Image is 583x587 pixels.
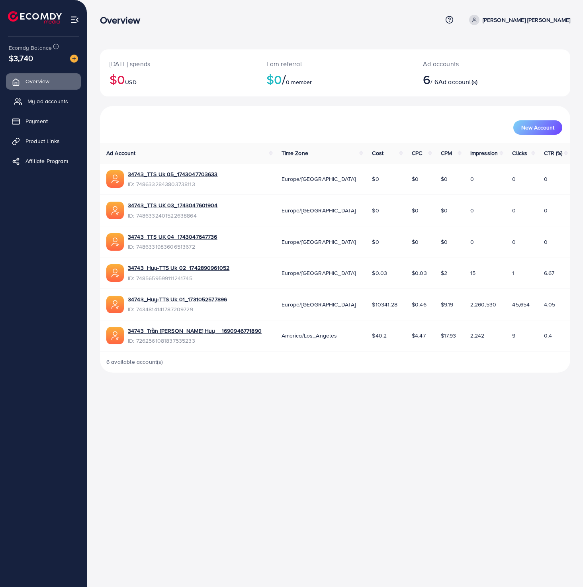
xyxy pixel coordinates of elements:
span: $9.19 [441,300,454,308]
a: 34743_Huy-TTS Uk 01_1731052577896 [128,295,227,303]
span: $0 [441,206,448,214]
span: Ecomdy Balance [9,44,52,52]
span: Affiliate Program [25,157,68,165]
span: 0.4 [544,332,552,340]
span: 2,260,530 [470,300,496,308]
span: $0 [412,175,419,183]
span: 6 available account(s) [106,358,163,366]
a: Overview [6,73,81,89]
span: 2,242 [470,332,485,340]
span: $0 [412,206,419,214]
span: CPM [441,149,452,157]
span: 6 [423,70,430,88]
a: Product Links [6,133,81,149]
span: 0 [470,238,474,246]
span: 9 [512,332,515,340]
img: ic-ads-acc.e4c84228.svg [106,264,124,282]
img: ic-ads-acc.e4c84228.svg [106,233,124,251]
a: 34743_TTS UK 04_1743047647736 [128,233,217,241]
span: $0 [441,175,448,183]
span: 0 [544,238,548,246]
span: Time Zone [282,149,308,157]
span: 4.05 [544,300,556,308]
span: New Account [521,125,554,130]
span: $2 [441,269,447,277]
span: Impression [470,149,498,157]
a: Payment [6,113,81,129]
span: $17.93 [441,332,456,340]
span: $0 [412,238,419,246]
h2: $0 [266,72,404,87]
span: $0 [372,175,379,183]
span: $0 [441,238,448,246]
span: Ad account(s) [438,77,477,86]
iframe: Chat [549,551,577,581]
button: New Account [513,120,562,135]
span: ID: 7262561081837535233 [128,337,262,345]
span: ID: 7486332401522638864 [128,212,218,220]
p: [DATE] spends [110,59,247,69]
span: 0 [544,175,548,183]
span: 0 [512,206,516,214]
img: image [70,55,78,63]
span: 0 [512,175,516,183]
span: ID: 7485659599111241745 [128,274,229,282]
span: ID: 7434814141787209729 [128,305,227,313]
span: USD [125,78,136,86]
span: $0.46 [412,300,426,308]
span: Europe/[GEOGRAPHIC_DATA] [282,206,356,214]
a: 34743_Huy-TTS Uk 02_1742890961052 [128,264,229,272]
img: ic-ads-acc.e4c84228.svg [106,170,124,188]
span: Cost [372,149,383,157]
span: Payment [25,117,48,125]
span: $3,740 [9,52,33,64]
span: 6.67 [544,269,555,277]
a: 34743_TTS Uk 05_1743047703633 [128,170,218,178]
a: [PERSON_NAME] [PERSON_NAME] [466,15,570,25]
span: CTR (%) [544,149,563,157]
h2: $0 [110,72,247,87]
span: Europe/[GEOGRAPHIC_DATA] [282,300,356,308]
span: 1 [512,269,514,277]
span: 0 member [286,78,312,86]
h3: Overview [100,14,147,26]
span: $0 [372,206,379,214]
span: 0 [470,175,474,183]
img: ic-ads-acc.e4c84228.svg [106,327,124,344]
img: logo [8,11,62,24]
span: Clicks [512,149,527,157]
span: CPC [412,149,422,157]
span: Ad Account [106,149,136,157]
img: menu [70,15,79,24]
span: ID: 7486332843803738113 [128,180,218,188]
span: America/Los_Angeles [282,332,337,340]
a: 34743_Trần [PERSON_NAME] Huy__1690946771890 [128,327,262,335]
span: $4.47 [412,332,426,340]
a: Affiliate Program [6,153,81,169]
span: 15 [470,269,475,277]
span: Overview [25,77,49,85]
span: $40.2 [372,332,387,340]
span: Product Links [25,137,60,145]
span: 0 [544,206,548,214]
span: 45,654 [512,300,530,308]
span: $0.03 [372,269,387,277]
span: Europe/[GEOGRAPHIC_DATA] [282,238,356,246]
img: ic-ads-acc.e4c84228.svg [106,296,124,313]
span: $10341.28 [372,300,397,308]
span: $0 [372,238,379,246]
span: / [282,70,286,88]
a: 34743_TTS UK 03_1743047601904 [128,201,218,209]
span: $0.03 [412,269,427,277]
span: My ad accounts [27,97,68,105]
span: 0 [470,206,474,214]
span: Europe/[GEOGRAPHIC_DATA] [282,269,356,277]
h2: / 6 [423,72,521,87]
img: ic-ads-acc.e4c84228.svg [106,202,124,219]
p: Earn referral [266,59,404,69]
span: 0 [512,238,516,246]
span: ID: 7486331983606513672 [128,243,217,251]
p: Ad accounts [423,59,521,69]
p: [PERSON_NAME] [PERSON_NAME] [483,15,570,25]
